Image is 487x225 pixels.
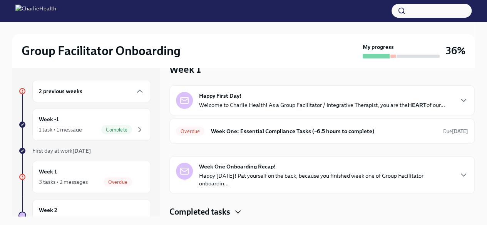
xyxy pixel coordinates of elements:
h3: 36% [446,44,465,58]
strong: Happy First Day! [199,92,241,100]
p: Welcome to Charlie Health! As a Group Facilitator / Integrative Therapist, you are the of our... [199,101,445,109]
span: First day at work [32,147,91,154]
span: Overdue [176,128,204,134]
h6: Week 2 [39,206,57,214]
a: First day at work[DATE] [18,147,151,155]
span: Overdue [104,179,132,185]
div: Completed tasks [169,206,475,218]
h6: Week -1 [39,115,59,123]
strong: HEART [408,102,427,108]
p: Happy [DATE]! Pat yourself on the back, because you finished week one of Group Facilitator onboar... [199,172,453,187]
h2: Group Facilitator Onboarding [22,43,181,58]
img: CharlieHealth [15,5,56,17]
strong: My progress [363,43,394,51]
h3: Week 1 [169,62,201,76]
h6: 2 previous weeks [39,87,82,95]
a: OverdueWeek One: Essential Compliance Tasks (~6.5 hours to complete)Due[DATE] [176,125,468,137]
strong: [DATE] [452,128,468,134]
strong: [DATE] [72,147,91,154]
h4: Completed tasks [169,206,230,218]
div: 2 previous weeks [32,80,151,102]
a: Week 13 tasks • 2 messagesOverdue [18,161,151,193]
span: Complete [101,127,132,133]
h6: Week One: Essential Compliance Tasks (~6.5 hours to complete) [211,127,437,135]
div: 3 tasks • 2 messages [39,178,88,186]
h6: Week 1 [39,167,57,176]
span: September 15th, 2025 10:00 [443,128,468,135]
span: Due [443,128,468,134]
div: 1 task • 1 message [39,126,82,133]
a: Week -11 task • 1 messageComplete [18,108,151,141]
strong: Week One Onboarding Recap! [199,163,276,170]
